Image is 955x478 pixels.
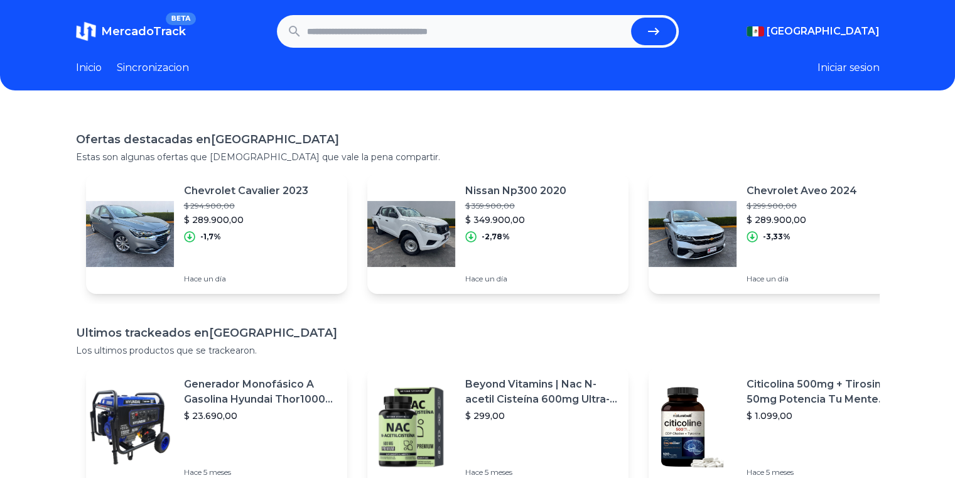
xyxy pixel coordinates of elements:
[482,232,510,242] p: -2,78%
[465,274,566,284] p: Hace un día
[76,21,96,41] img: MercadoTrack
[747,183,857,198] p: Chevrolet Aveo 2024
[649,173,910,294] a: Featured imageChevrolet Aveo 2024$ 299.900,00$ 289.900,00-3,33%Hace un día
[86,383,174,471] img: Featured image
[465,214,566,226] p: $ 349.900,00
[465,377,618,407] p: Beyond Vitamins | Nac N-acetil Cisteína 600mg Ultra-premium Con Inulina De Agave (prebiótico Natu...
[76,344,880,357] p: Los ultimos productos que se trackearon.
[817,60,880,75] button: Iniciar sesion
[184,410,337,422] p: $ 23.690,00
[465,201,566,211] p: $ 359.900,00
[747,274,857,284] p: Hace un día
[747,26,764,36] img: Mexico
[76,151,880,163] p: Estas son algunas ofertas que [DEMOGRAPHIC_DATA] que vale la pena compartir.
[184,214,308,226] p: $ 289.900,00
[763,232,790,242] p: -3,33%
[747,214,857,226] p: $ 289.900,00
[747,467,900,477] p: Hace 5 meses
[367,383,455,471] img: Featured image
[747,410,900,422] p: $ 1.099,00
[465,183,566,198] p: Nissan Np300 2020
[747,377,900,407] p: Citicolina 500mg + Tirosina 50mg Potencia Tu Mente (120caps) Sabor Sin Sabor
[101,24,186,38] span: MercadoTrack
[367,173,629,294] a: Featured imageNissan Np300 2020$ 359.900,00$ 349.900,00-2,78%Hace un día
[76,60,102,75] a: Inicio
[76,21,186,41] a: MercadoTrackBETA
[465,410,618,422] p: $ 299,00
[200,232,221,242] p: -1,7%
[184,467,337,477] p: Hace 5 meses
[86,173,347,294] a: Featured imageChevrolet Cavalier 2023$ 294.900,00$ 289.900,00-1,7%Hace un día
[747,24,880,39] button: [GEOGRAPHIC_DATA]
[184,377,337,407] p: Generador Monofásico A Gasolina Hyundai Thor10000 P 11.5 Kw
[649,190,736,278] img: Featured image
[117,60,189,75] a: Sincronizacion
[184,274,308,284] p: Hace un día
[747,201,857,211] p: $ 299.900,00
[76,131,880,148] h1: Ofertas destacadas en [GEOGRAPHIC_DATA]
[649,383,736,471] img: Featured image
[184,201,308,211] p: $ 294.900,00
[86,190,174,278] img: Featured image
[184,183,308,198] p: Chevrolet Cavalier 2023
[166,13,195,25] span: BETA
[76,324,880,342] h1: Ultimos trackeados en [GEOGRAPHIC_DATA]
[465,467,618,477] p: Hace 5 meses
[367,190,455,278] img: Featured image
[767,24,880,39] span: [GEOGRAPHIC_DATA]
